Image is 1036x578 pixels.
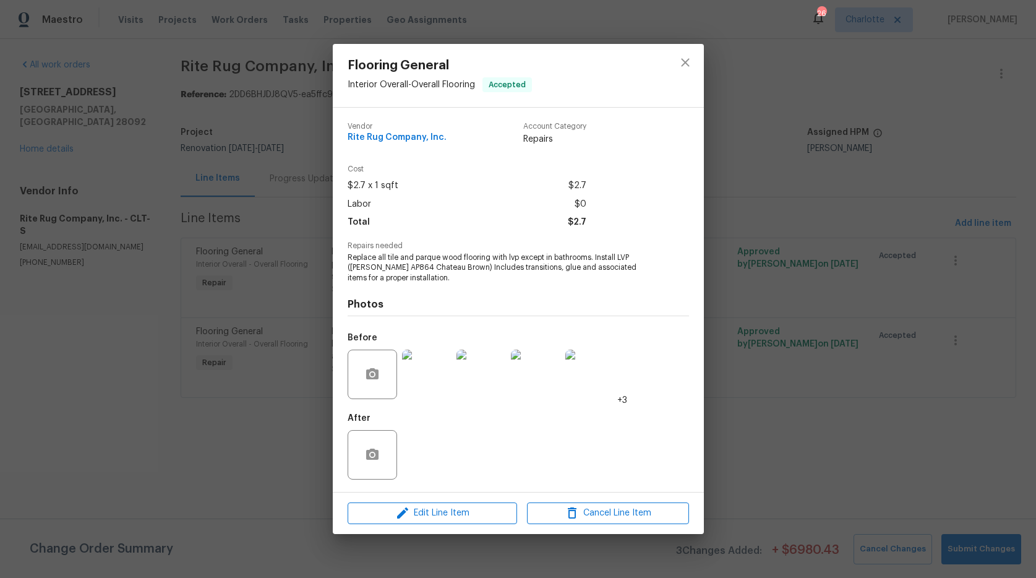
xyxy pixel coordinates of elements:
[568,177,586,195] span: $2.7
[348,59,532,72] span: Flooring General
[348,177,398,195] span: $2.7 x 1 sqft
[348,214,370,231] span: Total
[817,7,826,20] div: 26
[523,123,586,131] span: Account Category
[484,79,531,91] span: Accepted
[617,394,627,407] span: +3
[527,503,689,524] button: Cancel Line Item
[575,196,586,214] span: $0
[348,252,655,283] span: Replace all tile and parque wood flooring with lvp except in bathrooms. Install LVP ([PERSON_NAME...
[351,506,513,521] span: Edit Line Item
[348,133,447,142] span: Rite Rug Company, Inc.
[523,133,586,145] span: Repairs
[348,80,475,89] span: Interior Overall - Overall Flooring
[670,48,700,77] button: close
[348,123,447,131] span: Vendor
[348,334,377,342] h5: Before
[568,214,586,231] span: $2.7
[531,506,685,521] span: Cancel Line Item
[348,165,586,173] span: Cost
[348,242,689,250] span: Repairs needed
[348,414,370,423] h5: After
[348,298,689,311] h4: Photos
[348,196,371,214] span: Labor
[348,503,517,524] button: Edit Line Item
